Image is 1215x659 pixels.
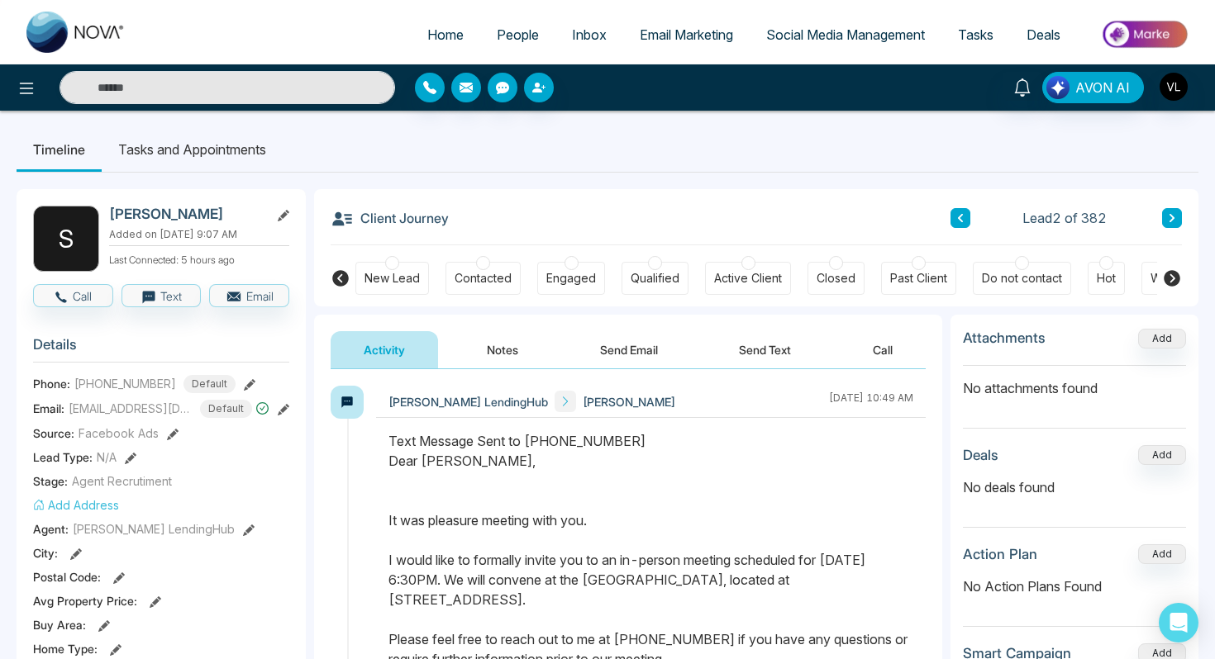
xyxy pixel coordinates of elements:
[109,249,289,268] p: Last Connected: 5 hours ago
[74,375,176,392] span: [PHONE_NUMBER]
[102,127,283,172] li: Tasks and Appointments
[97,448,117,466] span: N/A
[640,26,733,43] span: Email Marketing
[963,329,1046,346] h3: Attachments
[480,19,555,50] a: People
[963,477,1186,497] p: No deals found
[33,520,69,538] span: Agent:
[963,366,1186,398] p: No attachments found
[26,12,126,53] img: Nova CRM Logo
[121,284,202,307] button: Text
[890,270,947,287] div: Past Client
[958,26,993,43] span: Tasks
[829,391,913,412] div: [DATE] 10:49 AM
[72,472,172,490] span: Agent Recrutiment
[963,576,1186,596] p: No Action Plans Found
[1022,208,1107,228] span: Lead 2 of 382
[714,270,782,287] div: Active Client
[109,206,263,222] h2: [PERSON_NAME]
[33,448,93,466] span: Lead Type:
[1085,16,1205,53] img: Market-place.gif
[33,568,101,586] span: Postal Code :
[631,270,679,287] div: Qualified
[1027,26,1060,43] span: Deals
[1010,19,1077,50] a: Deals
[1159,603,1198,642] div: Open Intercom Messenger
[33,544,58,562] span: City :
[33,640,98,657] span: Home Type :
[572,26,607,43] span: Inbox
[364,270,420,287] div: New Lead
[33,424,74,442] span: Source:
[546,270,596,287] div: Engaged
[623,19,750,50] a: Email Marketing
[1042,72,1144,103] button: AVON AI
[33,336,289,362] h3: Details
[750,19,941,50] a: Social Media Management
[33,616,86,633] span: Buy Area :
[706,331,824,368] button: Send Text
[33,496,119,514] button: Add Address
[555,19,623,50] a: Inbox
[17,127,102,172] li: Timeline
[1160,73,1188,101] img: User Avatar
[454,331,551,368] button: Notes
[33,284,113,307] button: Call
[840,331,926,368] button: Call
[455,270,512,287] div: Contacted
[183,375,236,393] span: Default
[109,227,289,242] p: Added on [DATE] 9:07 AM
[33,592,137,609] span: Avg Property Price :
[33,206,99,272] div: S
[33,400,64,417] span: Email:
[69,400,193,417] span: [EMAIL_ADDRESS][DOMAIN_NAME]
[79,424,159,442] span: Facebook Ads
[1075,78,1130,97] span: AVON AI
[1138,544,1186,564] button: Add
[766,26,925,43] span: Social Media Management
[388,393,548,410] span: [PERSON_NAME] LendingHub
[1138,445,1186,465] button: Add
[209,284,289,307] button: Email
[331,206,449,230] h3: Client Journey
[941,19,1010,50] a: Tasks
[963,546,1037,562] h3: Action Plan
[331,331,438,368] button: Activity
[1097,270,1116,287] div: Hot
[583,393,675,410] span: [PERSON_NAME]
[817,270,855,287] div: Closed
[567,331,691,368] button: Send Email
[1046,76,1070,99] img: Lead Flow
[1151,270,1181,287] div: Warm
[963,447,998,463] h3: Deals
[411,19,480,50] a: Home
[497,26,539,43] span: People
[427,26,464,43] span: Home
[33,472,68,490] span: Stage:
[982,270,1062,287] div: Do not contact
[73,520,235,538] span: [PERSON_NAME] LendingHub
[1138,329,1186,348] button: Add
[33,375,70,392] span: Phone:
[200,400,252,418] span: Default
[1138,330,1186,344] span: Add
